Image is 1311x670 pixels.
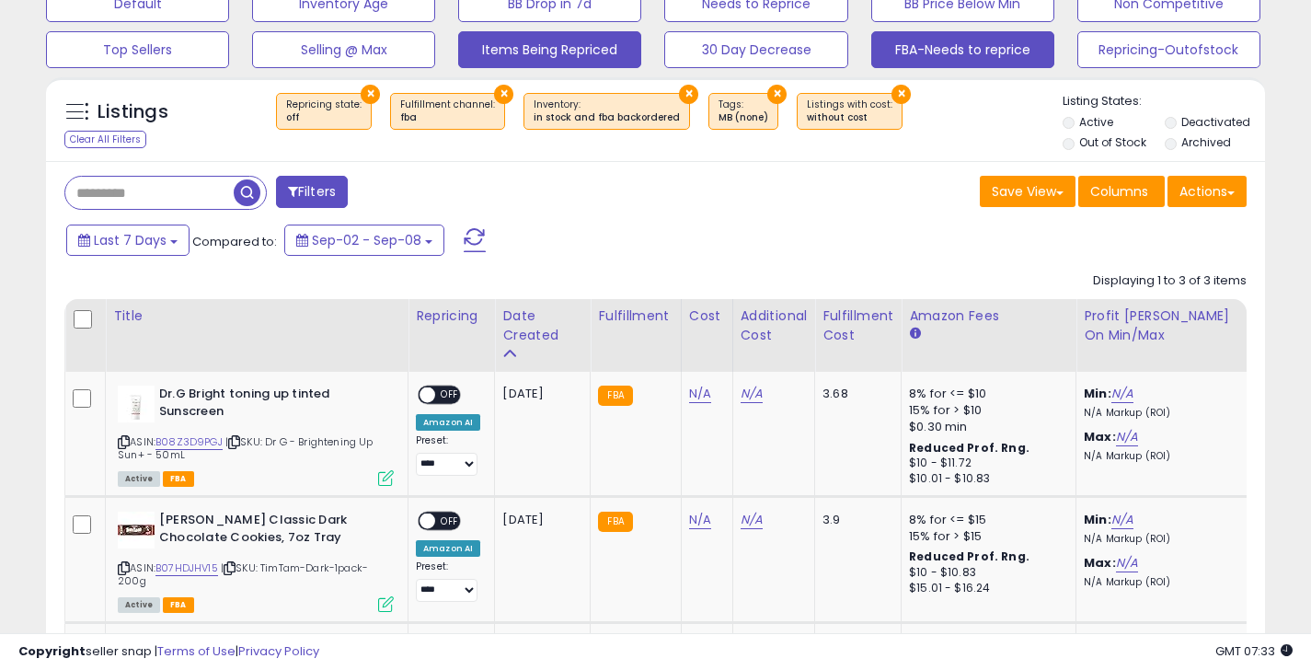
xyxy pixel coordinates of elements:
[1076,299,1251,372] th: The percentage added to the cost of goods (COGS) that forms the calculator for Min & Max prices.
[1084,407,1236,420] p: N/A Markup (ROI)
[1084,533,1236,546] p: N/A Markup (ROI)
[66,225,190,256] button: Last 7 Days
[416,560,480,602] div: Preset:
[1084,385,1111,402] b: Min:
[416,434,480,476] div: Preset:
[1215,642,1293,660] span: 2025-09-16 07:33 GMT
[1063,93,1265,110] p: Listing States:
[118,512,394,610] div: ASIN:
[1093,272,1247,290] div: Displaying 1 to 3 of 3 items
[163,471,194,487] span: FBA
[534,98,680,125] span: Inventory :
[155,560,218,576] a: B07HDJHV15
[46,31,229,68] button: Top Sellers
[909,471,1062,487] div: $10.01 - $10.83
[494,85,513,104] button: ×
[822,306,893,345] div: Fulfillment Cost
[1084,428,1116,445] b: Max:
[118,386,155,422] img: 21afr987ySL._SL40_.jpg
[458,31,641,68] button: Items Being Repriced
[276,176,348,208] button: Filters
[1090,182,1148,201] span: Columns
[94,231,167,249] span: Last 7 Days
[741,511,763,529] a: N/A
[909,386,1062,402] div: 8% for <= $10
[1167,176,1247,207] button: Actions
[741,306,808,345] div: Additional Cost
[416,306,487,326] div: Repricing
[502,306,582,345] div: Date Created
[909,456,1062,471] div: $10 - $11.72
[252,31,435,68] button: Selling @ Max
[157,642,236,660] a: Terms of Use
[891,85,911,104] button: ×
[1079,114,1113,130] label: Active
[871,31,1054,68] button: FBA-Needs to reprice
[689,306,725,326] div: Cost
[980,176,1075,207] button: Save View
[113,306,400,326] div: Title
[689,511,711,529] a: N/A
[18,643,319,661] div: seller snap | |
[909,326,920,342] small: Amazon Fees.
[598,386,632,406] small: FBA
[118,471,160,487] span: All listings currently available for purchase on Amazon
[312,231,421,249] span: Sep-02 - Sep-08
[1084,511,1111,528] b: Min:
[286,98,362,125] span: Repricing state :
[361,85,380,104] button: ×
[286,111,362,124] div: off
[909,565,1062,581] div: $10 - $10.83
[534,111,680,124] div: in stock and fba backordered
[1116,554,1138,572] a: N/A
[155,434,223,450] a: B08Z3D9PGJ
[1077,31,1260,68] button: Repricing-Outofstock
[1079,134,1146,150] label: Out of Stock
[98,99,168,125] h5: Listings
[502,512,576,528] div: [DATE]
[1181,134,1231,150] label: Archived
[909,512,1062,528] div: 8% for <= $15
[807,111,892,124] div: without cost
[1111,511,1133,529] a: N/A
[118,386,394,484] div: ASIN:
[400,98,495,125] span: Fulfillment channel :
[1181,114,1250,130] label: Deactivated
[118,434,374,462] span: | SKU: Dr G - Brightening Up Sun+ - 50mL
[679,85,698,104] button: ×
[118,512,155,549] img: 41IueiYyTyL._SL40_.jpg
[741,385,763,403] a: N/A
[909,549,1029,564] b: Reduced Prof. Rng.
[1111,385,1133,403] a: N/A
[118,597,160,613] span: All listings currently available for purchase on Amazon
[664,31,847,68] button: 30 Day Decrease
[1084,450,1236,463] p: N/A Markup (ROI)
[163,597,194,613] span: FBA
[416,540,480,557] div: Amazon AI
[1084,554,1116,572] b: Max:
[719,98,768,125] span: Tags :
[909,581,1062,596] div: $15.01 - $16.24
[822,512,887,528] div: 3.9
[435,387,465,403] span: OFF
[284,225,444,256] button: Sep-02 - Sep-08
[598,512,632,532] small: FBA
[822,386,887,402] div: 3.68
[238,642,319,660] a: Privacy Policy
[909,528,1062,545] div: 15% for > $15
[767,85,787,104] button: ×
[1084,576,1236,589] p: N/A Markup (ROI)
[435,514,465,529] span: OFF
[807,98,892,125] span: Listings with cost :
[416,414,480,431] div: Amazon AI
[909,306,1068,326] div: Amazon Fees
[598,306,673,326] div: Fulfillment
[18,642,86,660] strong: Copyright
[909,440,1029,456] b: Reduced Prof. Rng.
[909,419,1062,435] div: $0.30 min
[118,560,368,588] span: | SKU: TimTam-Dark-1pack-200g
[689,385,711,403] a: N/A
[1084,306,1243,345] div: Profit [PERSON_NAME] on Min/Max
[192,233,277,250] span: Compared to:
[1116,428,1138,446] a: N/A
